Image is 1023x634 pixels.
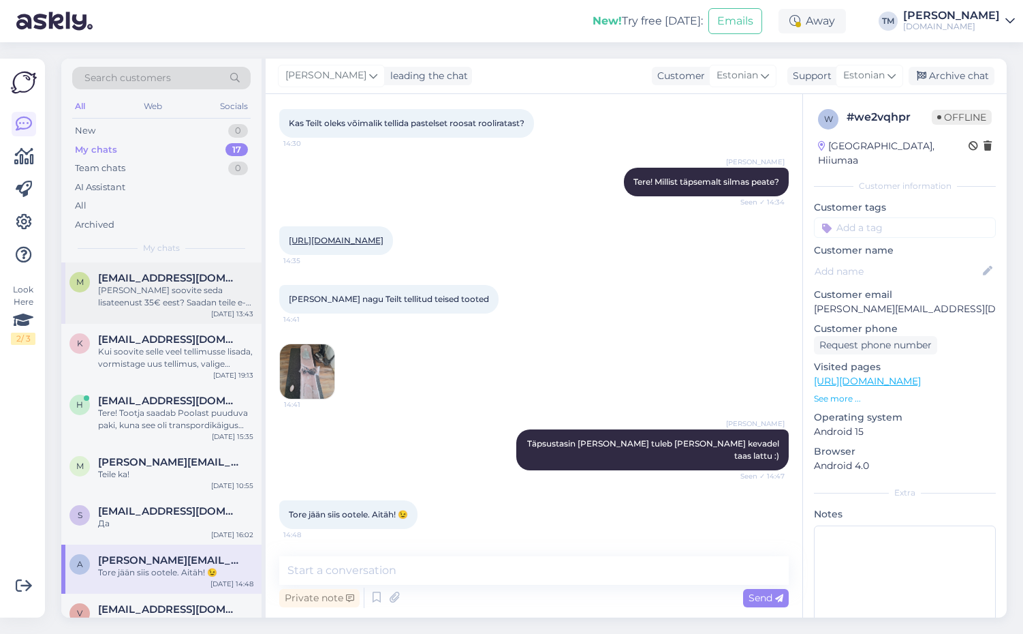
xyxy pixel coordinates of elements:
div: 0 [228,162,248,175]
div: New [75,124,95,138]
div: 17 [225,143,248,157]
div: [DATE] 14:48 [210,579,253,589]
div: AI Assistant [75,181,125,194]
span: [PERSON_NAME] [726,157,785,167]
p: See more ... [814,393,996,405]
span: Search customers [84,71,171,85]
div: [GEOGRAPHIC_DATA], Hiiumaa [818,139,969,168]
div: Customer [652,69,705,83]
div: All [75,199,86,213]
div: Web [141,97,165,115]
span: Seen ✓ 14:34 [734,197,785,207]
div: # we2vqhpr [847,109,932,125]
img: Attachment [280,344,334,399]
div: leading the chat [385,69,468,83]
div: [DATE] 19:13 [213,370,253,380]
p: Customer name [814,243,996,258]
span: M [76,461,84,471]
span: Täpsustasin [PERSON_NAME] tuleb [PERSON_NAME] kevadel taas lattu :) [527,438,781,461]
input: Add name [815,264,980,279]
p: Browser [814,444,996,459]
div: Archived [75,218,114,232]
span: [PERSON_NAME] [726,419,785,429]
p: Customer tags [814,200,996,215]
div: 0 [228,124,248,138]
div: Away [778,9,846,33]
b: New! [593,14,622,27]
span: k [77,338,83,348]
p: Notes [814,507,996,522]
span: Seen ✓ 14:47 [734,471,785,481]
div: [DOMAIN_NAME] [903,21,1000,32]
div: [PERSON_NAME] [903,10,1000,21]
a: [PERSON_NAME][DOMAIN_NAME] [903,10,1015,32]
div: Socials [217,97,251,115]
div: My chats [75,143,117,157]
p: [PERSON_NAME][EMAIL_ADDRESS][DOMAIN_NAME] [814,302,996,316]
span: anny.joeleht@mail.ee [98,554,240,567]
div: All [72,97,88,115]
img: Askly Logo [11,70,37,95]
div: [DATE] 10:55 [211,481,253,491]
span: [PERSON_NAME] [285,68,366,83]
div: Support [787,69,832,83]
p: Customer phone [814,322,996,336]
div: Teile ka! [98,468,253,481]
div: Look Here [11,284,35,345]
span: Estonian [843,68,885,83]
span: 14:41 [284,399,335,410]
span: keityvaistla2@gmail.com [98,333,240,346]
span: h [76,399,83,410]
p: Operating system [814,410,996,425]
p: Visited pages [814,360,996,374]
span: v [77,608,82,618]
span: 14:41 [283,314,334,324]
a: [URL][DOMAIN_NAME] [814,375,921,387]
div: [PERSON_NAME] soovite seda lisateenust 35€ eest? Saadan teile e-mailile siis andmed, kuhu ülekann... [98,284,253,309]
div: Extra [814,487,996,499]
div: Да [98,517,253,530]
span: Send [749,592,783,604]
span: Tore jään siis ootele. Aitäh! 😉 [289,509,408,519]
span: Martson.mariliis@gmail.com [98,456,240,468]
p: Android 4.0 [814,459,996,473]
div: Customer information [814,180,996,192]
span: m [76,277,84,287]
span: Tere! Millist täpsemalt silmas peate? [633,177,779,187]
span: 14:35 [283,256,334,266]
span: supersahko@mail.ru [98,505,240,517]
div: Tore jään siis ootele. Aitäh! 😉 [98,567,253,579]
span: Kas Teilt oleks võimalik tellida pastelset roosat rooliratast? [289,118,524,128]
span: 14:30 [283,138,334,149]
a: [URL][DOMAIN_NAME] [289,235,383,245]
input: Add a tag [814,217,996,238]
span: s [78,510,82,520]
div: 2 / 3 [11,333,35,345]
div: Archive chat [909,67,994,85]
div: Private note [279,589,360,607]
span: vladimirmakarov9717@gmail.com [98,603,240,616]
p: Android 15 [814,425,996,439]
span: helerynah@gmail.com [98,395,240,407]
div: Try free [DATE]: [593,13,703,29]
div: Kui soovite selle veel tellimusse lisada, vormistage uus tellimus, valige tarneviis Tulen ise ja ... [98,346,253,370]
span: a [77,559,83,569]
div: Request phone number [814,336,937,354]
div: [DATE] 16:02 [211,530,253,540]
div: Team chats [75,162,125,175]
span: Estonian [717,68,758,83]
span: w [824,114,833,124]
div: [DATE] 15:35 [212,432,253,442]
span: 14:48 [283,530,334,540]
span: My chats [143,242,180,254]
div: [DATE] 13:43 [211,309,253,319]
span: [PERSON_NAME] nagu Teilt tellitud teised tooted [289,294,489,304]
p: Customer email [814,288,996,302]
span: migyeong7436@gmail.com [98,272,240,284]
div: Kohapeal saab tasuda sularahas [98,616,253,628]
button: Emails [708,8,762,34]
span: Offline [932,110,992,125]
div: TM [879,12,898,31]
div: Tere! Tootja saadab Poolast puuduva paki, kuna see oli transpordikäigus kaduma läinud :) [URL][DO... [98,407,253,432]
